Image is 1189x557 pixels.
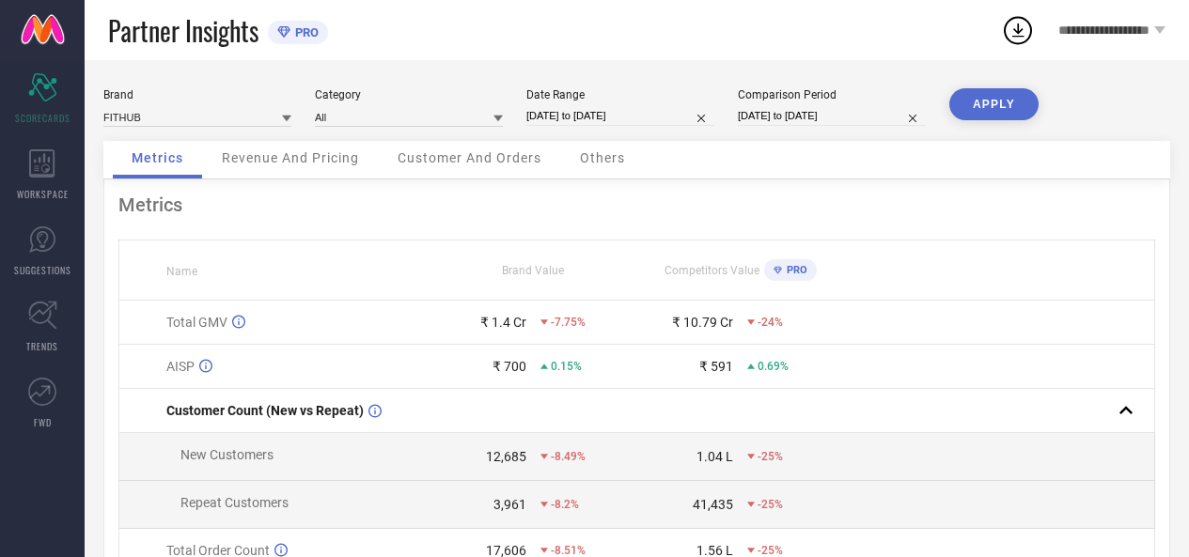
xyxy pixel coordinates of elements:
span: -8.2% [551,498,579,511]
div: ₹ 1.4 Cr [480,315,526,330]
span: WORKSPACE [17,187,69,201]
span: Metrics [132,150,183,165]
span: FWD [34,415,52,429]
span: Repeat Customers [180,495,289,510]
div: 1.04 L [696,449,733,464]
span: 0.69% [758,360,789,373]
span: Partner Insights [108,11,258,50]
span: -25% [758,498,783,511]
button: APPLY [949,88,1039,120]
div: ₹ 591 [699,359,733,374]
span: Competitors Value [665,264,759,277]
span: SUGGESTIONS [14,263,71,277]
span: Brand Value [502,264,564,277]
span: Customer And Orders [398,150,541,165]
span: Others [580,150,625,165]
div: Category [315,88,503,101]
div: 3,961 [493,497,526,512]
span: SCORECARDS [15,111,70,125]
div: ₹ 10.79 Cr [672,315,733,330]
input: Select date range [526,106,714,126]
span: PRO [290,25,319,39]
div: ₹ 700 [493,359,526,374]
span: Revenue And Pricing [222,150,359,165]
span: TRENDS [26,339,58,353]
span: -24% [758,316,783,329]
span: -8.49% [551,450,586,463]
span: PRO [782,264,807,276]
div: Comparison Period [738,88,926,101]
span: -25% [758,450,783,463]
span: -25% [758,544,783,557]
input: Select comparison period [738,106,926,126]
span: -7.75% [551,316,586,329]
span: 0.15% [551,360,582,373]
span: -8.51% [551,544,586,557]
span: New Customers [180,447,274,462]
span: Customer Count (New vs Repeat) [166,403,364,418]
span: AISP [166,359,195,374]
span: Name [166,265,197,278]
div: Brand [103,88,291,101]
span: Total GMV [166,315,227,330]
div: Metrics [118,193,1155,216]
div: Date Range [526,88,714,101]
div: 12,685 [486,449,526,464]
div: Open download list [1001,13,1035,47]
div: 41,435 [693,497,733,512]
